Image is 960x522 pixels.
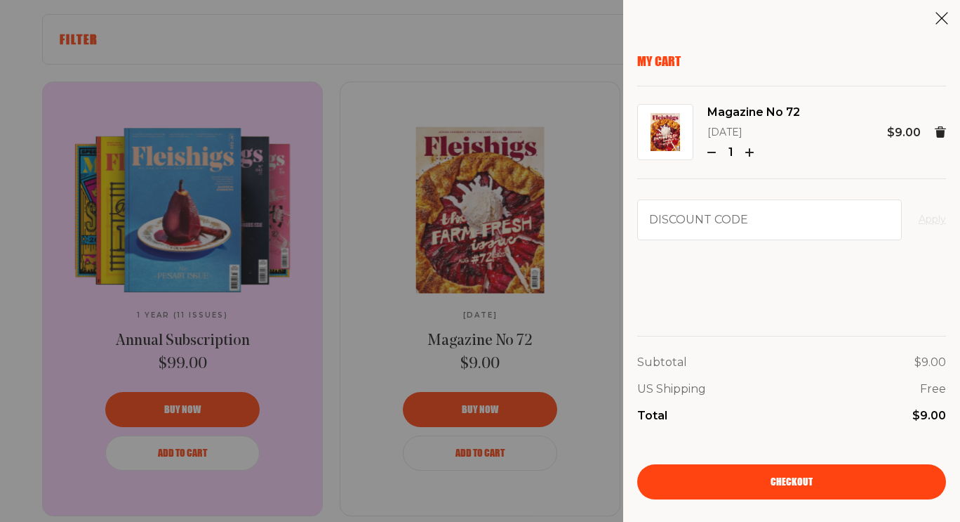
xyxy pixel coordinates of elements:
[914,353,946,372] p: $9.00
[637,53,946,69] p: My Cart
[920,380,946,398] p: Free
[637,380,706,398] p: US Shipping
[919,211,946,228] button: Apply
[912,407,946,425] p: $9.00
[651,113,680,151] img: Magazine No 72 Image
[707,124,800,141] p: [DATE]
[721,143,740,162] p: 1
[707,103,800,122] a: Magazine No 72
[887,124,921,142] p: $9.00
[637,353,687,372] p: Subtotal
[637,200,902,240] input: Discount code
[637,407,667,425] p: Total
